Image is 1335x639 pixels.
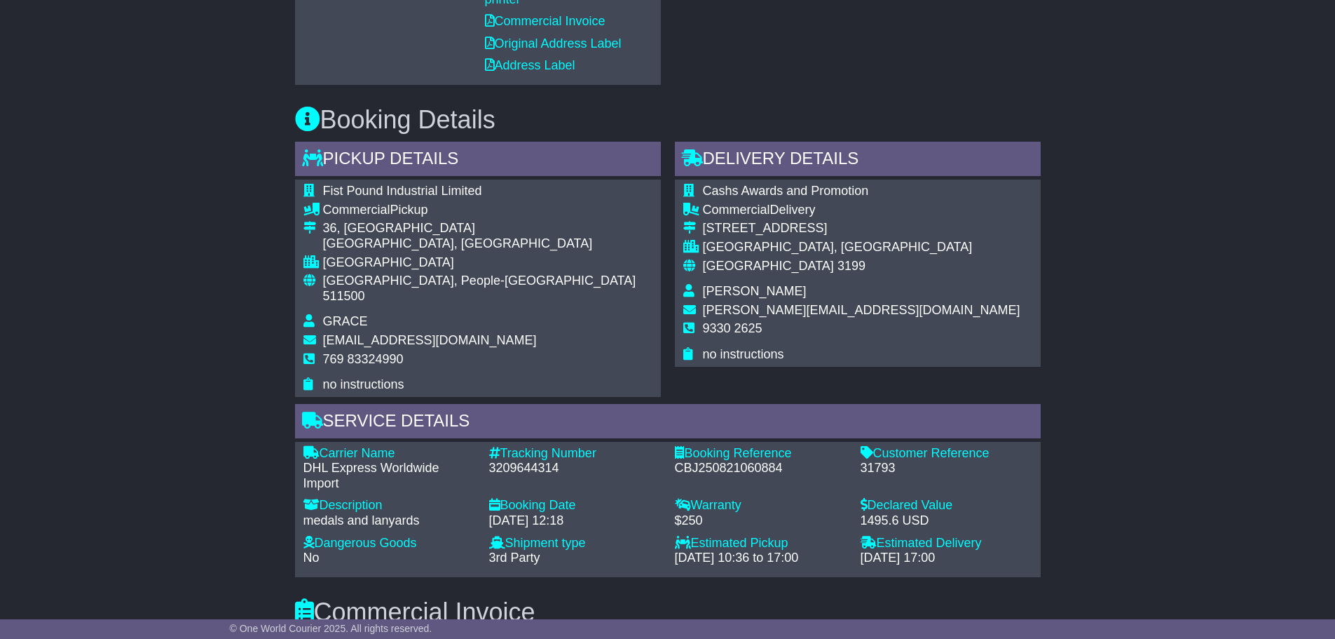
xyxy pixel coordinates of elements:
span: Fist Pound Industrial Limited [323,184,482,198]
span: Commercial [323,203,390,217]
span: [PERSON_NAME] [703,284,807,298]
div: [GEOGRAPHIC_DATA], [GEOGRAPHIC_DATA] [703,240,1020,255]
span: GRACE [323,314,368,328]
span: [EMAIL_ADDRESS][DOMAIN_NAME] [323,333,537,347]
div: Carrier Name [303,446,475,462]
a: Commercial Invoice [485,14,605,28]
div: Estimated Delivery [861,536,1032,551]
span: 769 83324990 [323,352,404,366]
div: Description [303,498,475,513]
div: Dangerous Goods [303,536,475,551]
div: Delivery Details [675,142,1041,180]
a: Address Label [485,58,575,72]
div: Warranty [675,498,847,513]
span: 9330 2625 [703,321,762,335]
div: Pickup Details [295,142,661,180]
span: © One World Courier 2025. All rights reserved. [230,623,432,634]
span: Commercial [703,203,770,217]
span: [GEOGRAPHIC_DATA], People-[GEOGRAPHIC_DATA] [323,274,636,288]
div: CBJ250821060884 [675,461,847,476]
a: Original Address Label [485,36,622,51]
div: Declared Value [861,498,1032,513]
span: 511500 [323,289,365,303]
span: Cashs Awards and Promotion [703,184,869,198]
span: no instructions [323,377,404,391]
span: no instructions [703,347,784,361]
div: Pickup [323,203,652,218]
div: DHL Express Worldwide Import [303,461,475,491]
div: [STREET_ADDRESS] [703,221,1020,236]
div: Booking Reference [675,446,847,462]
div: Service Details [295,404,1041,442]
div: [DATE] 17:00 [861,551,1032,566]
div: Booking Date [489,498,661,513]
div: Customer Reference [861,446,1032,462]
div: Estimated Pickup [675,536,847,551]
span: 3199 [837,259,865,273]
div: [GEOGRAPHIC_DATA] [323,255,652,271]
div: Shipment type [489,536,661,551]
div: 3209644314 [489,461,661,476]
div: $250 [675,513,847,529]
span: [GEOGRAPHIC_DATA] [703,259,834,273]
div: [DATE] 12:18 [489,513,661,529]
div: 36, [GEOGRAPHIC_DATA] [323,221,652,236]
div: 1495.6 USD [861,513,1032,529]
div: [DATE] 10:36 to 17:00 [675,551,847,566]
span: [PERSON_NAME][EMAIL_ADDRESS][DOMAIN_NAME] [703,303,1020,317]
div: 31793 [861,461,1032,476]
div: Delivery [703,203,1020,218]
span: No [303,551,320,565]
span: 3rd Party [489,551,540,565]
h3: Booking Details [295,106,1041,134]
div: [GEOGRAPHIC_DATA], [GEOGRAPHIC_DATA] [323,236,652,252]
h3: Commercial Invoice [295,598,1041,626]
div: medals and lanyards [303,513,475,529]
div: Tracking Number [489,446,661,462]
